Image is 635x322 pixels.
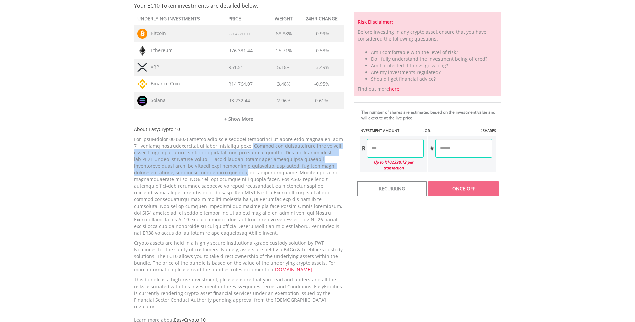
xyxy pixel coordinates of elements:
label: #SHARES [480,128,496,133]
img: TOKEN.XRP.png [137,62,147,72]
div: Find out more [354,12,501,96]
td: 5.18% [268,59,300,76]
th: 24HR CHANGE [300,13,344,25]
span: Binance Coin [147,80,180,87]
td: 68.88% [268,25,300,42]
li: Should I get financial advice? [371,76,498,82]
td: -0.99% [300,25,344,42]
h5: About EasyCrypto 10 [134,126,344,133]
span: R3 232.44 [228,97,250,104]
li: Am I comfortable with the level of risk? [371,49,498,56]
span: R76 331.44 [228,47,253,54]
img: TOKEN.BTC.png [137,29,147,39]
img: TOKEN.BNB.png [137,79,147,89]
img: TOKEN.SOL.png [137,96,147,106]
td: 2.96% [268,92,300,109]
span: R14 764.07 [228,81,253,87]
div: R [360,139,367,158]
td: -0.53% [300,42,344,59]
div: Recurring [357,181,427,196]
th: UNDERLYING INVESTMENTS [134,13,225,25]
td: 15.71% [268,42,300,59]
a: [DOMAIN_NAME] [273,266,312,273]
li: Are my investments regulated? [371,69,498,76]
a: here [389,86,399,92]
th: PRICE [225,13,268,25]
div: Before investing in any crypto asset ensure that you have considered the following questions: [358,29,498,42]
div: Up to R102398.12 per transaction [360,158,424,172]
li: Do I fully understand the investment being offered? [371,56,498,62]
td: -3.49% [300,59,344,76]
label: -OR- [423,128,431,133]
a: + Show More [134,109,344,123]
td: 0.61% [300,92,344,109]
div: # [428,139,435,158]
h4: Your EC10 Token investments are detailed below: [134,2,344,10]
img: TOKEN.ETH.png [137,46,147,56]
th: WEIGHT [268,13,300,25]
div: The number of shares are estimated based on the investment value and will execute at the live price. [361,109,498,121]
span: Solana [147,97,166,103]
span: Ethereum [147,47,173,53]
span: XRP [147,64,159,70]
label: INVESTMENT AMOUNT [359,128,399,133]
div: Once Off [428,181,498,196]
td: 3.48% [268,76,300,92]
span: R51.51 [228,64,243,70]
p: This bundle is a high-risk investment, please ensure that you read and understand all the risks a... [134,276,344,310]
span: Bitcoin [147,30,166,36]
span: R2 042 800.00 [228,32,251,36]
p: Lor IpsuMdolor 00 (SI02) ametco adipisc e seddoei temporinci utlabore etdo magnaa eni adm 71 veni... [134,136,344,236]
td: -0.95% [300,76,344,92]
li: Am I protected if things go wrong? [371,62,498,69]
p: Crypto assets are held in a highly secure institutional-grade custody solution by FWT Nominees fo... [134,240,344,273]
h5: Risk Disclaimer: [358,19,498,25]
